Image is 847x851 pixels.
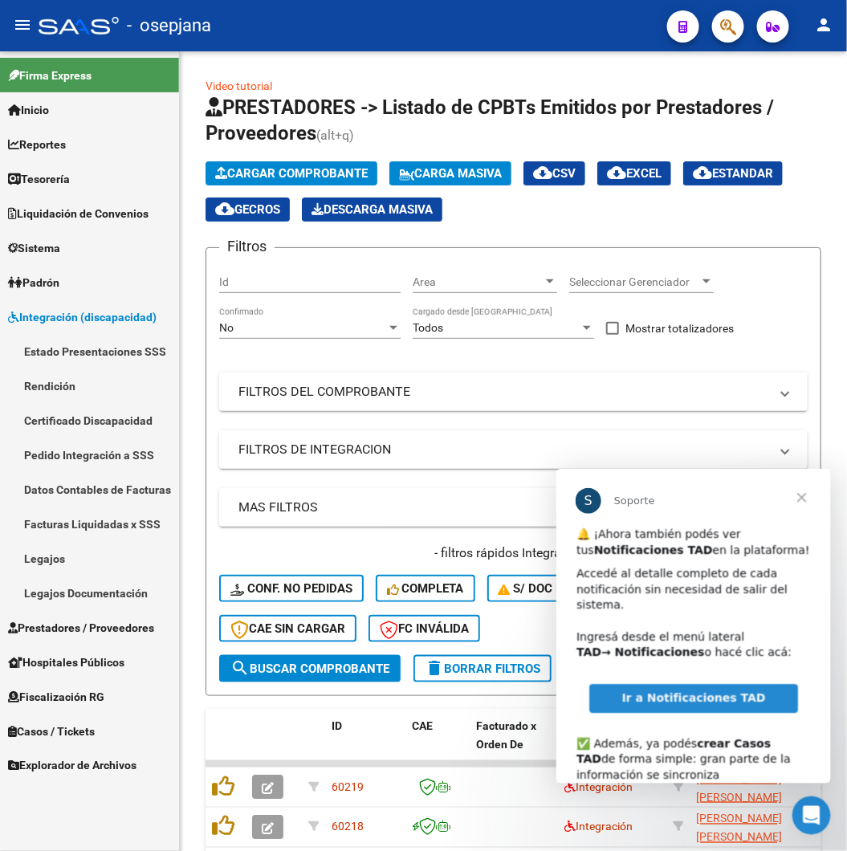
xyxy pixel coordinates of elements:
span: Casos / Tickets [8,723,95,740]
span: Buscar Comprobante [230,662,389,676]
mat-icon: delete [425,658,444,678]
button: Buscar Comprobante [219,655,401,682]
span: Facturado x Orden De [476,719,536,751]
mat-icon: person [815,15,834,35]
span: Padrón [8,274,59,291]
h3: Filtros [219,235,275,258]
span: Integración [564,820,633,833]
span: - osepjana [127,8,211,43]
span: ID [332,719,342,732]
span: [PERSON_NAME] [PERSON_NAME] [696,812,782,844]
mat-expansion-panel-header: MAS FILTROS [219,488,808,527]
button: Conf. no pedidas [219,575,364,602]
span: Hospitales Públicos [8,654,124,671]
span: Tesorería [8,170,70,188]
span: FC Inválida [380,621,469,636]
app-download-masive: Descarga masiva de comprobantes (adjuntos) [302,197,442,222]
span: Reportes [8,136,66,153]
mat-icon: cloud_download [693,163,712,182]
span: CAE [412,719,433,732]
span: Sistema [8,239,60,257]
span: Seleccionar Gerenciador [569,275,699,289]
span: Cargar Comprobante [215,166,368,181]
span: Inicio [8,101,49,119]
button: Gecros [206,197,290,222]
span: Integración (discapacidad) [8,308,157,326]
span: EXCEL [607,166,662,181]
span: Area [413,275,543,289]
button: Borrar Filtros [413,655,552,682]
span: Prestadores / Proveedores [8,619,154,637]
span: PRESTADORES -> Listado de CPBTs Emitidos por Prestadores / Proveedores [206,96,774,145]
span: Estandar [693,166,773,181]
mat-panel-title: FILTROS DEL COMPROBANTE [238,383,769,401]
mat-icon: cloud_download [215,199,234,218]
span: (alt+q) [316,128,354,143]
mat-icon: cloud_download [607,163,626,182]
span: 60218 [332,820,364,833]
mat-icon: cloud_download [533,163,552,182]
button: Descarga Masiva [302,197,442,222]
button: Estandar [683,161,783,185]
h4: - filtros rápidos Integración - [219,544,808,562]
iframe: Intercom live chat [792,796,831,835]
span: Completa [387,581,464,596]
iframe: Intercom live chat mensaje [556,469,831,784]
span: Fiscalización RG [8,688,104,706]
span: Integración [564,780,633,793]
span: Carga Masiva [399,166,502,181]
span: Mostrar totalizadores [625,319,734,338]
div: 27379629542 [696,770,804,804]
button: FC Inválida [369,615,480,642]
mat-expansion-panel-header: FILTROS DE INTEGRACION [219,430,808,469]
span: Explorador de Archivos [8,757,136,775]
span: No [219,321,234,334]
button: Cargar Comprobante [206,161,377,185]
span: Conf. no pedidas [230,581,352,596]
a: Video tutorial [206,79,272,92]
button: CAE SIN CARGAR [219,615,356,642]
div: ✅ Además, ya podés de forma simple: gran parte de la información se sincroniza automáticamente y ... [20,251,255,361]
datatable-header-cell: CAE [405,709,470,780]
mat-panel-title: MAS FILTROS [238,499,769,516]
span: Descarga Masiva [312,202,433,217]
div: 23372757124 [696,810,804,844]
span: S/ Doc Resp. [499,581,587,596]
span: CAE SIN CARGAR [230,621,345,636]
datatable-header-cell: Facturado x Orden De [470,709,558,780]
button: Carga Masiva [389,161,511,185]
button: EXCEL [597,161,671,185]
datatable-header-cell: ID [325,709,405,780]
span: CSV [533,166,576,181]
span: Borrar Filtros [425,662,540,676]
span: Firma Express [8,67,92,84]
mat-expansion-panel-header: FILTROS DEL COMPROBANTE [219,373,808,411]
span: 60219 [332,780,364,793]
span: Todos [413,321,443,334]
span: Liquidación de Convenios [8,205,149,222]
span: Gecros [215,202,280,217]
mat-icon: search [230,658,250,678]
button: CSV [523,161,585,185]
mat-panel-title: FILTROS DE INTEGRACION [238,441,769,458]
button: S/ Doc Resp. [487,575,598,602]
button: Completa [376,575,475,602]
mat-icon: menu [13,15,32,35]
